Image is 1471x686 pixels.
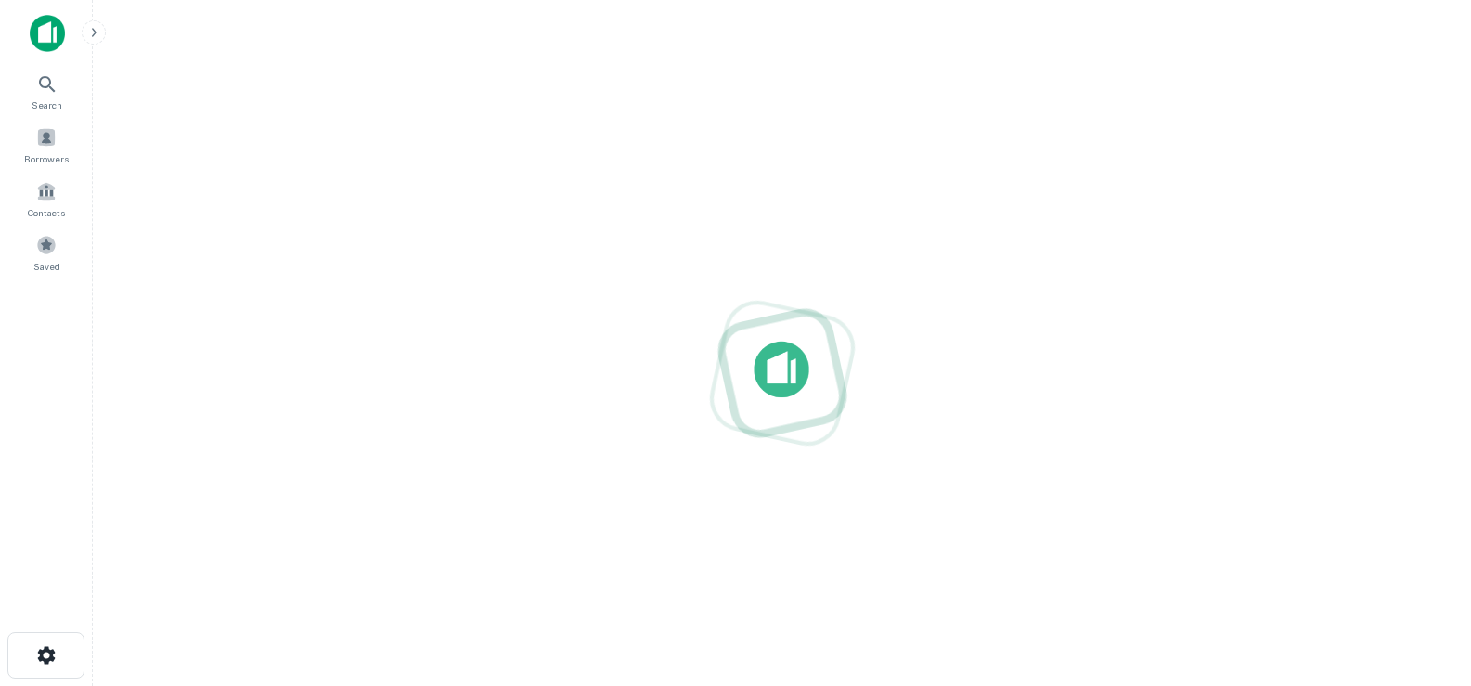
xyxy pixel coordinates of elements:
[1378,537,1471,627] iframe: Chat Widget
[6,66,87,116] a: Search
[28,205,65,220] span: Contacts
[24,151,69,166] span: Borrowers
[6,120,87,170] a: Borrowers
[32,97,62,112] span: Search
[33,259,60,274] span: Saved
[30,15,65,52] img: capitalize-icon.png
[6,227,87,278] a: Saved
[6,174,87,224] a: Contacts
